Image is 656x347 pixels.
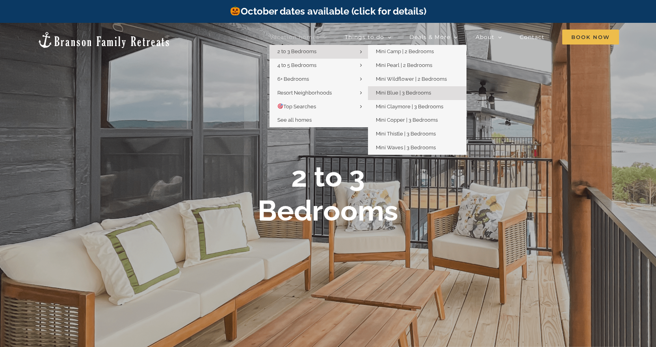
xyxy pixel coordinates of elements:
[368,141,466,155] a: Mini Waves | 3 Bedrooms
[269,59,368,72] a: 4 to 5 Bedrooms
[368,45,466,59] a: Mini Camp | 2 Bedrooms
[562,30,619,45] span: Book Now
[376,117,438,123] span: Mini Copper | 3 Bedrooms
[368,113,466,127] a: Mini Copper | 3 Bedrooms
[269,72,368,86] a: 6+ Bedrooms
[409,34,450,40] span: Deals & More
[368,86,466,100] a: Mini Blue | 3 Bedrooms
[476,29,502,45] a: About
[368,72,466,86] a: Mini Wildflower | 2 Bedrooms
[520,34,544,40] span: Contact
[376,104,443,109] span: Mini Claymore | 3 Bedrooms
[368,59,466,72] a: Mini Pearl | 2 Bedrooms
[269,29,619,45] nav: Main Menu
[37,31,171,49] img: Branson Family Retreats Logo
[269,34,320,40] span: Vacation homes
[376,76,447,82] span: Mini Wildflower | 2 Bedrooms
[277,76,309,82] span: 6+ Bedrooms
[409,29,458,45] a: Deals & More
[376,48,434,54] span: Mini Camp | 2 Bedrooms
[269,45,368,59] a: 2 to 3 Bedrooms
[368,127,466,141] a: Mini Thistle | 3 Bedrooms
[562,29,619,45] a: Book Now
[230,6,240,15] img: 🎃
[269,100,368,114] a: 🎯Top Searches
[277,48,316,54] span: 2 to 3 Bedrooms
[258,160,398,227] b: 2 to 3 Bedrooms
[277,62,316,68] span: 4 to 5 Bedrooms
[230,6,426,17] a: October dates available (click for details)
[368,100,466,114] a: Mini Claymore | 3 Bedrooms
[345,29,392,45] a: Things to do
[520,29,544,45] a: Contact
[376,145,436,150] span: Mini Waves | 3 Bedrooms
[269,86,368,100] a: Resort Neighborhoods
[277,104,316,109] span: Top Searches
[376,131,436,137] span: Mini Thistle | 3 Bedrooms
[269,29,327,45] a: Vacation homes
[278,104,283,109] img: 🎯
[376,90,431,96] span: Mini Blue | 3 Bedrooms
[345,34,384,40] span: Things to do
[476,34,494,40] span: About
[376,62,432,68] span: Mini Pearl | 2 Bedrooms
[269,113,368,127] a: See all homes
[277,90,332,96] span: Resort Neighborhoods
[277,117,312,123] span: See all homes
